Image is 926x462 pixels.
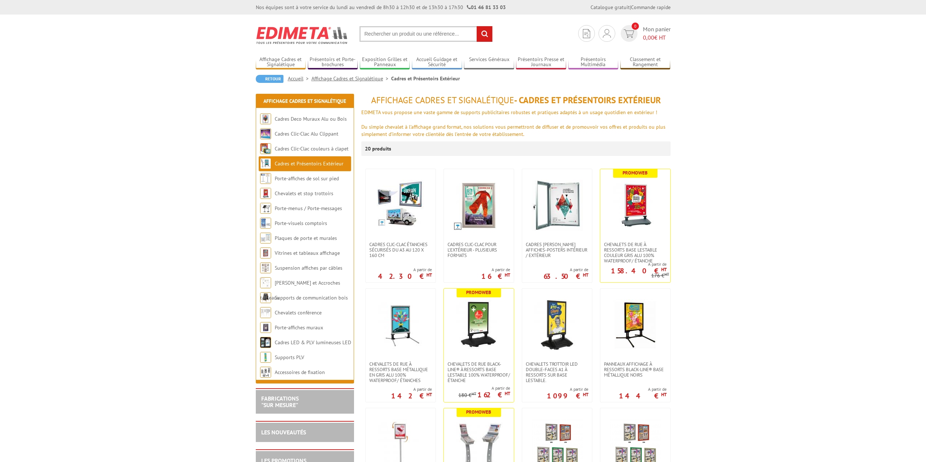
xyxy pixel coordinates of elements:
[260,262,271,273] img: Suspension affiches par câbles
[260,113,271,124] img: Cadres Deco Muraux Alu ou Bois
[275,369,325,375] a: Accessoires de fixation
[260,352,271,363] img: Supports PLV
[261,395,299,409] a: FABRICATIONS"Sur Mesure"
[260,218,271,229] img: Porte-visuels comptoirs
[288,75,311,82] a: Accueil
[378,274,432,278] p: 42.30 €
[263,98,346,104] a: Affichage Cadres et Signalétique
[391,394,432,398] p: 142 €
[260,143,271,154] img: Cadres Clic-Clac couleurs à clapet
[275,190,333,197] a: Chevalets et stop trottoirs
[260,337,271,348] img: Cadres LED & PLV lumineuses LED
[260,367,271,378] img: Accessoires de fixation
[366,242,436,258] a: Cadres Clic-Clac étanches sécurisés du A3 au 120 x 160 cm
[275,354,304,361] a: Supports PLV
[568,56,619,68] a: Présentoirs Multimédia
[256,56,306,68] a: Affichage Cadres et Signalétique
[453,180,504,231] img: Cadres Clic-Clac pour l'extérieur - PLUSIEURS FORMATS
[260,280,340,301] a: [PERSON_NAME] et Accroches tableaux
[260,277,271,288] img: Cimaises et Accroches tableaux
[526,361,588,383] span: Chevalets Trottoir LED double-faces A1 à ressorts sur base lestable.
[466,289,491,296] b: Promoweb
[261,429,306,436] a: LES NOUVEAUTÉS
[275,309,322,316] a: Chevalets conférence
[444,242,514,258] a: Cadres Clic-Clac pour l'extérieur - PLUSIEURS FORMATS
[477,26,492,42] input: rechercher
[532,300,583,350] img: Chevalets Trottoir LED double-faces A1 à ressorts sur base lestable.
[256,4,506,11] div: Nos équipes sont à votre service du lundi au vendredi de 8h30 à 12h30 et de 13h30 à 17h30
[516,56,566,68] a: Présentoirs Presse et Journaux
[378,267,432,273] span: A partir de
[360,56,410,68] a: Exposition Grilles et Panneaux
[361,123,671,138] div: Du simple chevalet à l'affichage grand format, nos solutions vous permettront de diffuser et de p...
[260,128,271,139] img: Cadres Clic-Clac Alu Clippant
[391,386,432,392] span: A partir de
[365,141,392,156] p: 20 produits
[583,272,588,278] sup: HT
[522,242,592,258] a: Cadres [PERSON_NAME] affiches-posters intérieur / extérieur
[275,294,348,301] a: Supports de communication bois
[532,180,583,231] img: Cadres vitrines affiches-posters intérieur / extérieur
[472,391,476,396] sup: HT
[359,26,493,42] input: Rechercher un produit ou une référence...
[453,300,504,350] img: Chevalets de rue Black-Line® à ressorts base lestable 100% WATERPROOF/ Étanche
[260,307,271,318] img: Chevalets conférence
[377,180,424,227] img: Cadres Clic-Clac étanches sécurisés du A3 au 120 x 160 cm
[260,173,271,184] img: Porte-affiches de sol sur pied
[466,409,491,415] b: Promoweb
[651,273,669,278] p: 176 €
[619,25,671,42] a: devis rapide 0 Mon panier 0,00€ HT
[260,322,271,333] img: Porte-affiches muraux
[275,116,347,122] a: Cadres Deco Muraux Alu ou Bois
[547,394,588,398] p: 1099 €
[260,158,271,169] img: Cadres et Présentoirs Extérieur
[610,300,661,350] img: Panneaux affichage à ressorts Black-Line® base métallique Noirs
[481,274,510,278] p: 16 €
[505,272,510,278] sup: HT
[375,300,426,350] img: Chevalets de rue à ressorts base métallique en Gris Alu 100% WATERPROOF/ Étanches
[604,361,667,378] span: Panneaux affichage à ressorts Black-Line® base métallique Noirs
[361,96,671,105] h1: - Cadres et Présentoirs Extérieur
[275,339,351,346] a: Cadres LED & PLV lumineuses LED
[458,385,510,391] span: A partir de
[583,29,590,38] img: devis rapide
[444,361,514,383] a: Chevalets de rue Black-Line® à ressorts base lestable 100% WATERPROOF/ Étanche
[275,220,327,226] a: Porte-visuels comptoirs
[275,265,342,271] a: Suspension affiches par câbles
[583,391,588,398] sup: HT
[458,393,476,398] p: 180 €
[591,4,630,11] a: Catalogue gratuit
[526,242,588,258] span: Cadres [PERSON_NAME] affiches-posters intérieur / extérieur
[391,75,460,82] li: Cadres et Présentoirs Extérieur
[275,175,339,182] a: Porte-affiches de sol sur pied
[275,250,340,256] a: Vitrines et tableaux affichage
[643,34,654,41] span: 0,00
[481,267,510,273] span: A partir de
[600,261,667,267] span: A partir de
[547,386,588,392] span: A partir de
[426,272,432,278] sup: HT
[620,56,671,68] a: Classement et Rangement
[256,75,283,83] a: Retour
[522,361,592,383] a: Chevalets Trottoir LED double-faces A1 à ressorts sur base lestable.
[260,188,271,199] img: Chevalets et stop trottoirs
[448,361,510,383] span: Chevalets de rue Black-Line® à ressorts base lestable 100% WATERPROOF/ Étanche
[275,145,349,152] a: Cadres Clic-Clac couleurs à clapet
[361,109,671,116] div: EDIMETA vous propose une vaste gamme de supports publicitaires robustes et pratiques adaptés à un...
[631,4,671,11] a: Commande rapide
[505,390,510,397] sup: HT
[366,361,436,383] a: Chevalets de rue à ressorts base métallique en Gris Alu 100% WATERPROOF/ Étanches
[544,274,588,278] p: 63.50 €
[661,266,667,273] sup: HT
[260,233,271,244] img: Plaques de porte et murales
[619,394,667,398] p: 144 €
[623,170,648,176] b: Promoweb
[632,23,639,30] span: 0
[275,324,323,331] a: Porte-affiches muraux
[275,205,342,212] a: Porte-menus / Porte-messages
[311,75,391,82] a: Affichage Cadres et Signalétique
[661,391,667,398] sup: HT
[610,180,661,231] img: Chevalets de rue à ressorts base lestable couleur Gris Alu 100% waterproof/ étanche
[275,160,343,167] a: Cadres et Présentoirs Extérieur
[611,269,667,273] p: 158.40 €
